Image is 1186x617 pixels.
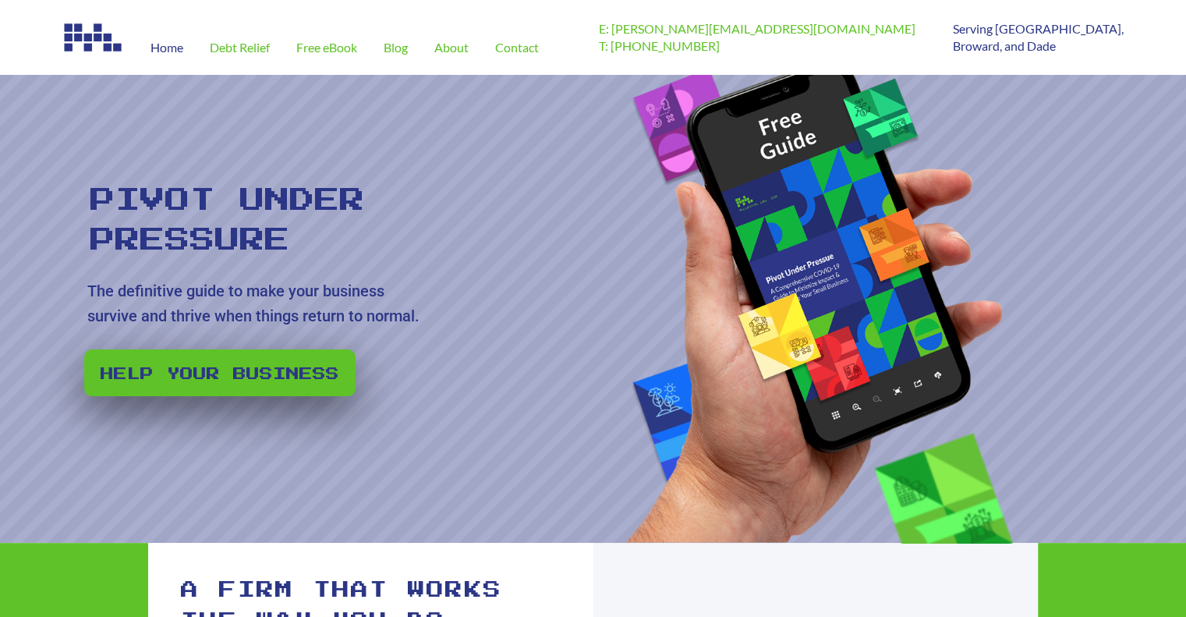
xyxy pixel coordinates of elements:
span: About [434,41,469,54]
p: Serving [GEOGRAPHIC_DATA], Broward, and Dade [953,20,1124,55]
span: Home [150,41,183,54]
span: Blog [384,41,408,54]
rs-layer: The definitive guide to make your business survive and thrive when things return to normal. [87,278,431,328]
a: Blog [370,20,421,75]
a: T: [PHONE_NUMBER] [599,38,720,53]
a: About [421,20,482,75]
a: E: [PERSON_NAME][EMAIL_ADDRESS][DOMAIN_NAME] [599,21,915,36]
span: Free eBook [296,41,357,54]
a: Home [137,20,196,75]
a: Contact [482,20,552,75]
a: Help your business [84,349,356,396]
span: Debt Relief [210,41,270,54]
img: Image [62,20,125,55]
a: Debt Relief [196,20,283,75]
a: Free eBook [283,20,370,75]
span: Contact [495,41,539,54]
rs-layer: Pivot Under Pressure [90,181,384,261]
